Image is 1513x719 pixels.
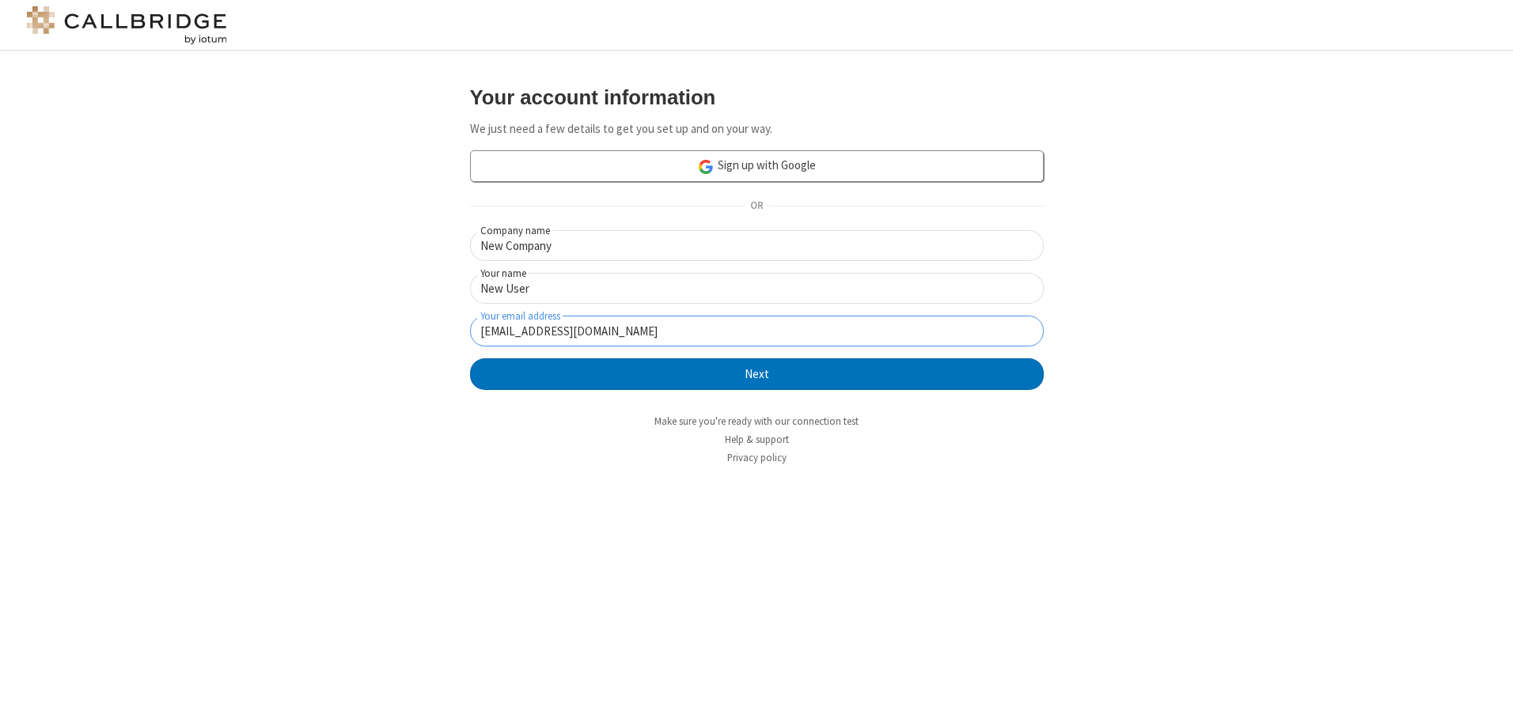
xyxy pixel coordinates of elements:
[470,316,1044,346] input: Your email address
[470,273,1044,304] input: Your name
[24,6,229,44] img: logo@2x.png
[727,451,787,464] a: Privacy policy
[697,158,715,176] img: google-icon.png
[470,86,1044,108] h3: Your account information
[744,195,769,218] span: OR
[470,358,1044,390] button: Next
[725,433,789,446] a: Help & support
[654,414,859,428] a: Make sure you're ready with our connection test
[470,230,1044,261] input: Company name
[470,120,1044,138] p: We just need a few details to get you set up and on your way.
[470,150,1044,182] a: Sign up with Google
